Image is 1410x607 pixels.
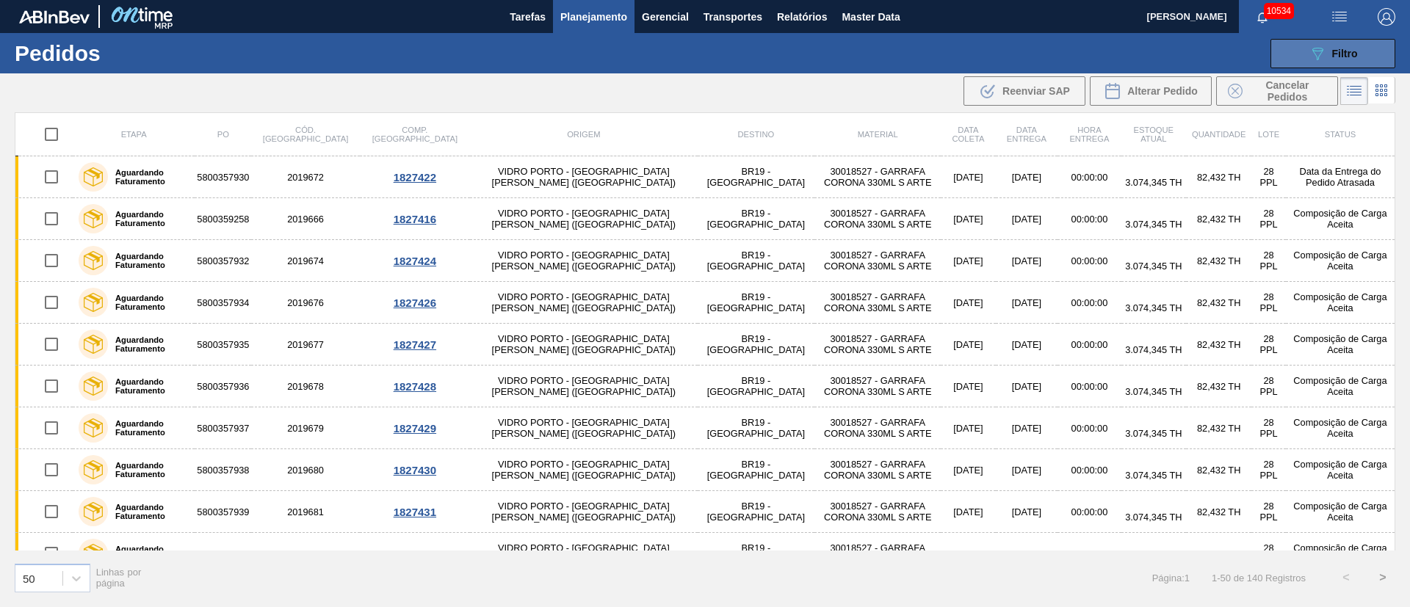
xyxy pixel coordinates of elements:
td: 2019678 [251,366,359,407]
label: Aguardando Faturamento [108,168,189,186]
td: 5800357930 [195,156,251,198]
span: 3.074,345 TH [1125,386,1182,397]
td: 00:00:00 [1057,240,1121,282]
span: Data entrega [1007,126,1046,143]
td: Composição de Carga Aceita [1286,198,1395,240]
td: 2019676 [251,282,359,324]
td: [DATE] [941,449,995,491]
td: 28 PPL [1251,491,1286,533]
td: 30018527 - GARRAFA CORONA 330ML S ARTE [814,407,941,449]
td: 30018527 - GARRAFA CORONA 330ML S ARTE [814,449,941,491]
td: [DATE] [996,407,1058,449]
div: 1827424 [362,255,469,267]
td: 30018527 - GARRAFA CORONA 330ML S ARTE [814,491,941,533]
td: Composição de Carga Aceita [1286,407,1395,449]
span: Material [858,130,898,139]
button: Reenviar SAP [963,76,1085,106]
a: Aguardando Faturamento58003579392019681VIDRO PORTO - [GEOGRAPHIC_DATA][PERSON_NAME] ([GEOGRAPHIC_... [15,491,1395,533]
div: 1827427 [362,338,469,351]
label: Aguardando Faturamento [108,377,189,395]
td: [DATE] [996,533,1058,575]
span: Data coleta [952,126,984,143]
span: Planejamento [560,8,627,26]
td: 00:00:00 [1057,491,1121,533]
td: 5800357938 [195,449,251,491]
span: 3.074,345 TH [1125,261,1182,272]
button: < [1328,559,1364,596]
div: 1827431 [362,506,469,518]
td: 82,432 TH [1186,533,1251,575]
button: Notificações [1239,7,1286,27]
span: Cód. [GEOGRAPHIC_DATA] [263,126,348,143]
td: 30018527 - GARRAFA CORONA 330ML S ARTE [814,324,941,366]
td: [DATE] [941,282,995,324]
td: 2019680 [251,449,359,491]
td: 2019681 [251,491,359,533]
td: Composição de Carga Aceita [1286,282,1395,324]
td: 30018527 - GARRAFA CORONA 330ML S ARTE [814,533,941,575]
button: Filtro [1270,39,1395,68]
td: 5800359258 [195,198,251,240]
span: 3.074,345 TH [1125,512,1182,523]
td: [DATE] [941,533,995,575]
div: Alterar Pedido [1090,76,1212,106]
span: Comp. [GEOGRAPHIC_DATA] [372,126,458,143]
span: 3.074,345 TH [1125,470,1182,481]
a: Aguardando Faturamento58003592582019666VIDRO PORTO - [GEOGRAPHIC_DATA][PERSON_NAME] ([GEOGRAPHIC_... [15,198,1395,240]
td: 2019674 [251,240,359,282]
div: 1827426 [362,297,469,309]
a: Aguardando Faturamento58003579342019676VIDRO PORTO - [GEOGRAPHIC_DATA][PERSON_NAME] ([GEOGRAPHIC_... [15,282,1395,324]
td: VIDRO PORTO - [GEOGRAPHIC_DATA][PERSON_NAME] ([GEOGRAPHIC_DATA]) [470,240,697,282]
td: BR19 - [GEOGRAPHIC_DATA] [698,407,815,449]
div: 1827432 [362,548,469,560]
td: 28 PPL [1251,407,1286,449]
td: 30018527 - GARRAFA CORONA 330ML S ARTE [814,282,941,324]
a: Aguardando Faturamento58003579402019682VIDRO PORTO - [GEOGRAPHIC_DATA][PERSON_NAME] ([GEOGRAPHIC_... [15,533,1395,575]
td: 5800357936 [195,366,251,407]
td: [DATE] [941,407,995,449]
td: BR19 - [GEOGRAPHIC_DATA] [698,449,815,491]
td: VIDRO PORTO - [GEOGRAPHIC_DATA][PERSON_NAME] ([GEOGRAPHIC_DATA]) [470,366,697,407]
td: [DATE] [996,240,1058,282]
div: 1827428 [362,380,469,393]
td: [DATE] [941,198,995,240]
td: 2019672 [251,156,359,198]
a: Aguardando Faturamento58003579362019678VIDRO PORTO - [GEOGRAPHIC_DATA][PERSON_NAME] ([GEOGRAPHIC_... [15,366,1395,407]
td: Composição de Carga Aceita [1286,533,1395,575]
td: VIDRO PORTO - [GEOGRAPHIC_DATA][PERSON_NAME] ([GEOGRAPHIC_DATA]) [470,324,697,366]
td: 28 PPL [1251,366,1286,407]
div: 1827422 [362,171,469,183]
span: Filtro [1332,48,1358,59]
span: PO [217,130,229,139]
span: Quantidade [1192,130,1245,139]
td: 82,432 TH [1186,282,1251,324]
td: VIDRO PORTO - [GEOGRAPHIC_DATA][PERSON_NAME] ([GEOGRAPHIC_DATA]) [470,407,697,449]
td: [DATE] [996,491,1058,533]
td: 28 PPL [1251,324,1286,366]
td: 82,432 TH [1186,449,1251,491]
span: 3.074,345 TH [1125,177,1182,188]
span: Relatórios [777,8,827,26]
td: Composição de Carga Aceita [1286,449,1395,491]
td: VIDRO PORTO - [GEOGRAPHIC_DATA][PERSON_NAME] ([GEOGRAPHIC_DATA]) [470,533,697,575]
td: 30018527 - GARRAFA CORONA 330ML S ARTE [814,240,941,282]
td: 5800357932 [195,240,251,282]
span: 3.074,345 TH [1125,302,1182,313]
td: 28 PPL [1251,533,1286,575]
label: Aguardando Faturamento [108,545,189,562]
span: Hora Entrega [1069,126,1109,143]
td: 2019677 [251,324,359,366]
td: 00:00:00 [1057,533,1121,575]
td: BR19 - [GEOGRAPHIC_DATA] [698,198,815,240]
td: 00:00:00 [1057,449,1121,491]
td: 5800357937 [195,407,251,449]
td: [DATE] [996,449,1058,491]
div: 1827429 [362,422,469,435]
td: 00:00:00 [1057,198,1121,240]
td: 00:00:00 [1057,282,1121,324]
td: BR19 - [GEOGRAPHIC_DATA] [698,156,815,198]
td: 82,432 TH [1186,366,1251,407]
td: [DATE] [996,198,1058,240]
span: 10534 [1264,3,1294,19]
td: BR19 - [GEOGRAPHIC_DATA] [698,240,815,282]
